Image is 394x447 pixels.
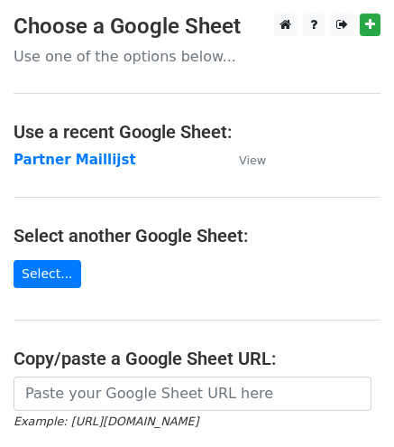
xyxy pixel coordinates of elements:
h4: Copy/paste a Google Sheet URL: [14,348,380,369]
p: Use one of the options below... [14,47,380,66]
h3: Choose a Google Sheet [14,14,380,40]
a: Select... [14,260,81,288]
a: View [221,152,266,168]
small: View [239,154,266,167]
input: Paste your Google Sheet URL here [14,377,371,411]
h4: Use a recent Google Sheet: [14,121,380,143]
a: Partner Maillijst [14,152,136,168]
h4: Select another Google Sheet: [14,225,380,247]
small: Example: [URL][DOMAIN_NAME] [14,414,198,428]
